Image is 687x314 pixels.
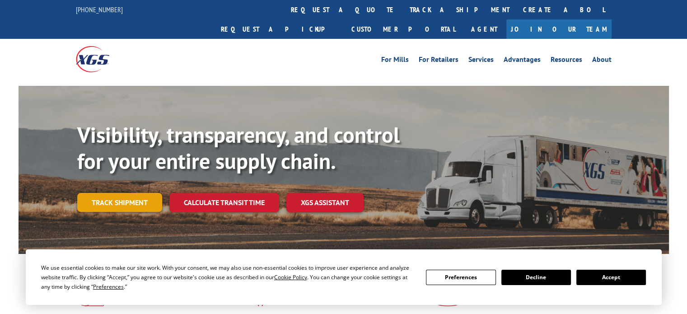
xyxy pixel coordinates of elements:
a: Services [468,56,494,66]
a: Track shipment [77,193,162,212]
a: Resources [551,56,582,66]
button: Decline [501,270,571,285]
div: We use essential cookies to make our site work. With your consent, we may also use non-essential ... [41,263,415,291]
a: Request a pickup [214,19,345,39]
a: For Retailers [419,56,458,66]
span: Preferences [93,283,124,291]
a: Join Our Team [506,19,612,39]
a: For Mills [381,56,409,66]
a: XGS ASSISTANT [286,193,364,212]
a: [PHONE_NUMBER] [76,5,123,14]
a: Customer Portal [345,19,462,39]
button: Preferences [426,270,495,285]
a: Advantages [504,56,541,66]
a: Agent [462,19,506,39]
span: Cookie Policy [274,273,307,281]
a: About [592,56,612,66]
div: Cookie Consent Prompt [26,249,662,305]
a: Calculate transit time [169,193,279,212]
button: Accept [576,270,646,285]
b: Visibility, transparency, and control for your entire supply chain. [77,121,400,175]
